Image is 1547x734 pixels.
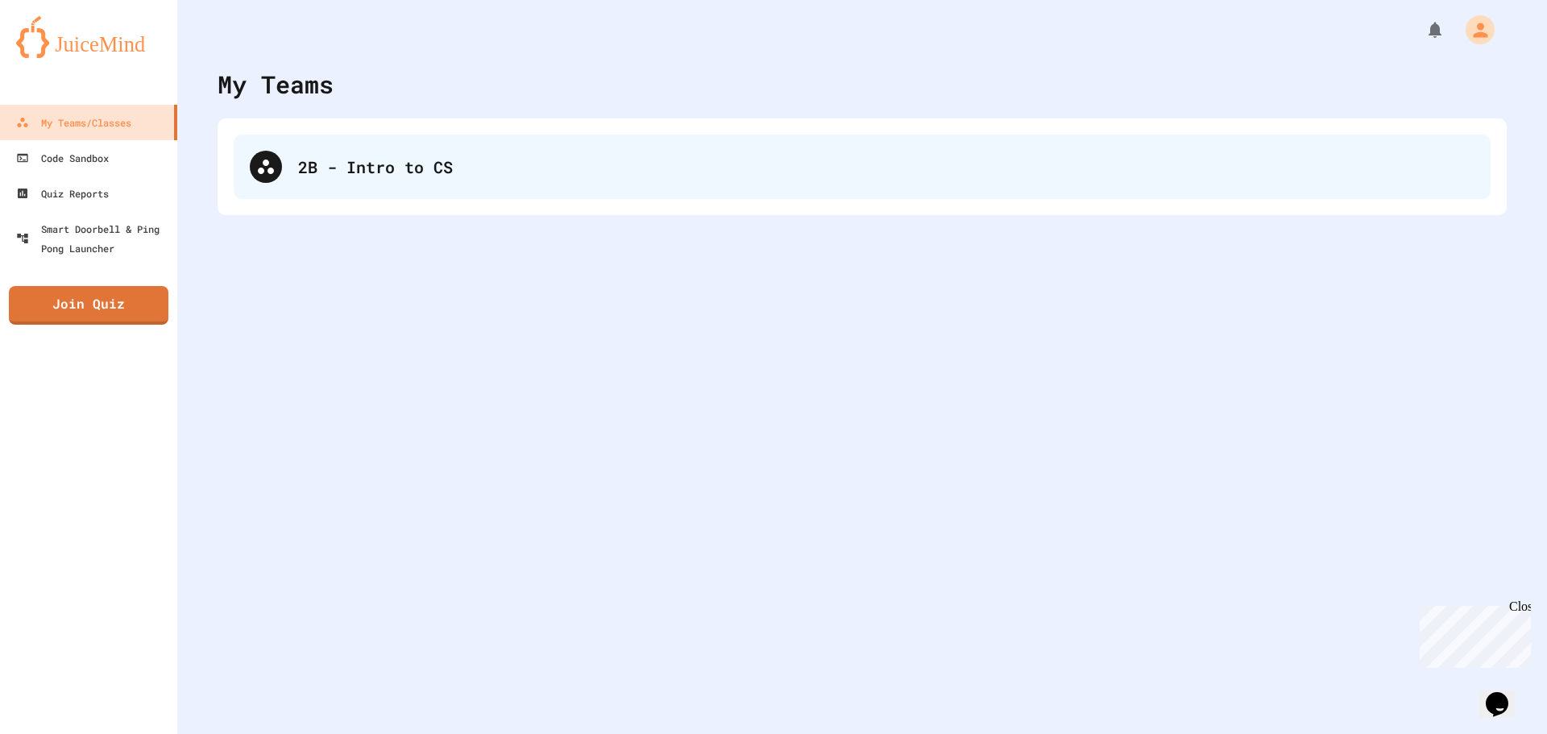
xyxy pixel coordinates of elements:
div: My Notifications [1396,16,1449,44]
div: Smart Doorbell & Ping Pong Launcher [16,219,171,258]
div: 2B - Intro to CS [234,135,1491,199]
div: My Account [1449,11,1499,48]
div: My Teams [218,66,334,102]
div: Quiz Reports [16,184,109,203]
iframe: chat widget [1413,599,1531,668]
a: Join Quiz [9,286,168,325]
div: Chat with us now!Close [6,6,111,102]
iframe: chat widget [1479,670,1531,718]
div: Code Sandbox [16,148,109,168]
div: 2B - Intro to CS [298,155,1474,179]
img: logo-orange.svg [16,16,161,58]
div: My Teams/Classes [16,113,131,132]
